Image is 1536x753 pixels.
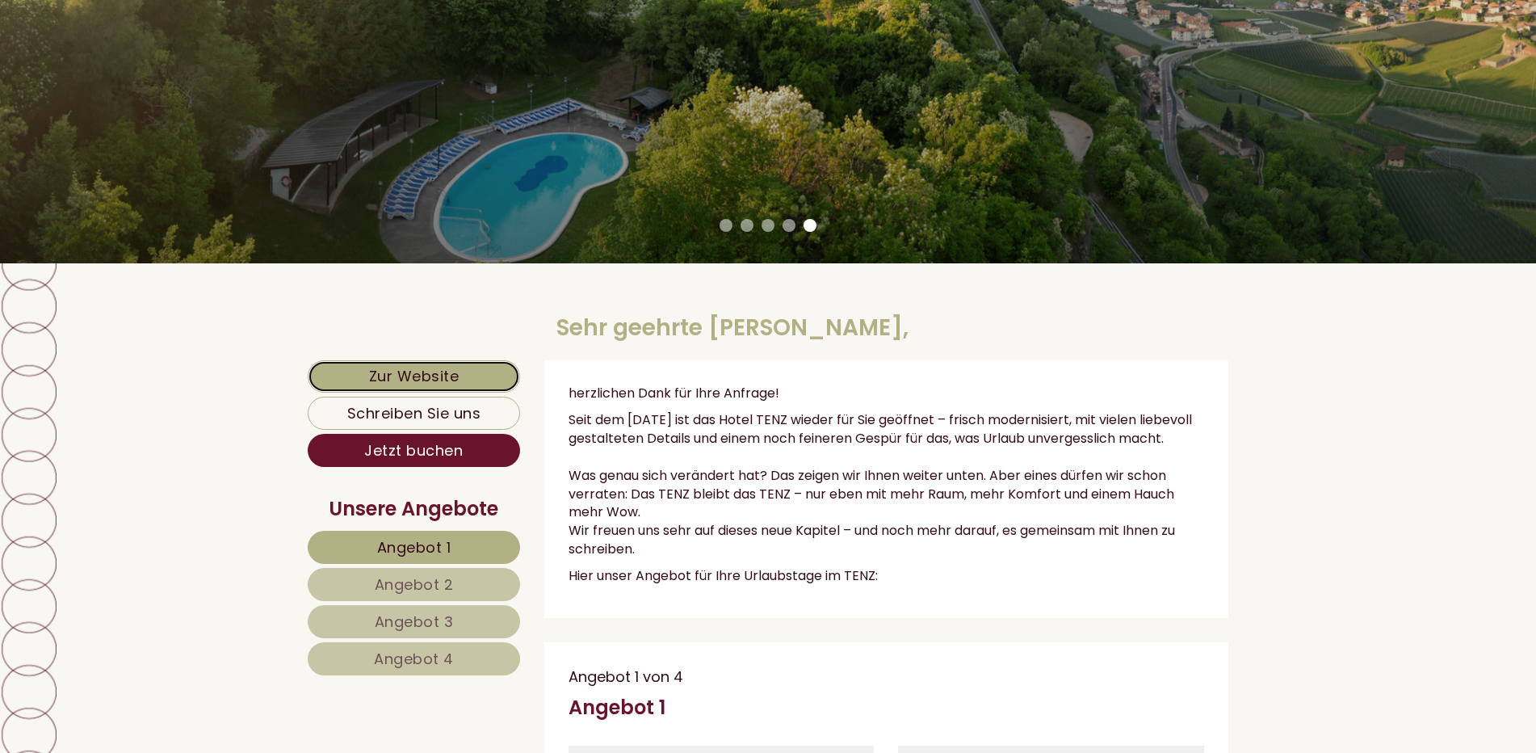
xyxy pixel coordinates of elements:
p: Seit dem [DATE] ist das Hotel TENZ wieder für Sie geöffnet – frisch modernisiert, mit vielen lieb... [569,411,1205,559]
div: Hotel Tenz [24,50,280,63]
span: Angebot 4 [374,649,454,669]
h1: Sehr geehrte [PERSON_NAME], [556,316,909,341]
a: Schreiben Sie uns [308,397,520,430]
p: herzlichen Dank für Ihre Anfrage! [569,385,1205,403]
span: Angebot 1 von 4 [569,667,683,687]
small: 17:08 [24,82,280,93]
span: Angebot 2 [375,574,454,595]
a: Zur Website [308,360,520,393]
span: Angebot 3 [375,612,454,632]
div: Unsere Angebote [308,495,520,523]
div: Angebot 1 [569,694,665,721]
div: Freitag [282,12,355,39]
p: Hier unser Angebot für Ihre Urlaubstage im TENZ: [569,567,1205,586]
span: Angebot 1 [377,537,451,557]
div: Guten Tag, wie können wir Ihnen helfen? [12,47,288,96]
a: Jetzt buchen [308,434,520,467]
button: Senden [530,421,636,454]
